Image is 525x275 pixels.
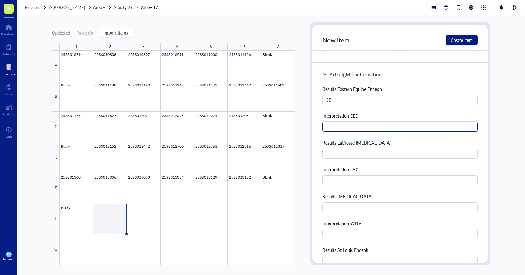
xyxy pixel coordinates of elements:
[5,82,12,96] a: Core
[52,81,60,112] div: B
[52,204,60,234] div: F
[210,43,212,51] div: 5
[52,29,72,36] div: 0 selected:
[322,112,478,119] div: Interpretation EEE
[2,112,15,116] div: Analytics
[329,71,382,78] div: Arbo IgM + information
[1,22,17,36] a: Dashboard
[322,86,478,92] div: Results Eastern Equine Enceph
[142,43,145,51] div: 3
[446,35,478,45] button: Create item
[141,5,159,10] a: Arbo+ 17
[7,4,10,12] span: S
[52,173,60,204] div: E
[3,257,15,261] div: Account
[93,5,140,10] a: Arbo +Arbo IgM+
[451,37,473,42] span: Create item
[25,4,40,10] span: Freezers
[2,102,15,116] a: Analytics
[52,112,60,142] div: C
[48,5,92,10] a: 7-[PERSON_NAME]
[176,43,178,51] div: 4
[77,28,93,38] button: Paste (0)
[243,43,246,51] div: 6
[25,5,47,10] a: Freezers
[52,234,60,265] div: G
[2,52,16,56] div: Notebook
[93,4,105,10] span: Arbo +
[322,166,478,173] div: Interpretation LAC
[103,30,128,35] span: Import items
[2,72,16,76] div: Inventory
[113,4,133,10] span: Arbo IgM+
[322,193,478,200] div: Results [MEDICAL_DATA]
[6,135,12,139] div: Add
[322,220,478,227] div: Interpretation WNV
[1,32,17,36] div: Dashboard
[52,51,60,81] div: A
[322,247,478,253] div: Results St Louis Enceph
[2,42,16,56] a: Notebook
[322,139,478,146] div: Results LaCrosse [MEDICAL_DATA]
[75,43,77,51] div: 1
[52,142,60,173] div: D
[322,36,350,44] span: New item
[98,28,133,38] button: Import items
[2,62,16,76] a: Inventory
[109,43,111,51] div: 2
[7,253,10,256] span: DS
[5,92,12,96] div: Core
[277,43,279,51] div: 7
[48,4,85,10] span: 7-[PERSON_NAME]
